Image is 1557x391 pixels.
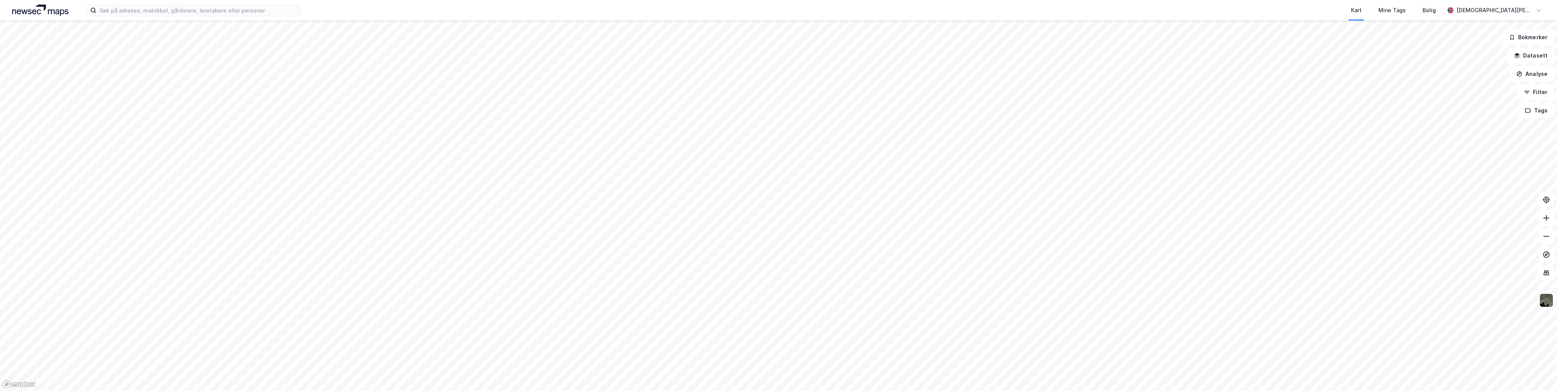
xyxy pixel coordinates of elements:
[1423,6,1436,15] div: Bolig
[1351,6,1362,15] div: Kart
[1378,6,1406,15] div: Mine Tags
[1519,354,1557,391] iframe: Chat Widget
[1456,6,1533,15] div: [DEMOGRAPHIC_DATA][PERSON_NAME]
[12,5,69,16] img: logo.a4113a55bc3d86da70a041830d287a7e.svg
[96,5,300,16] input: Søk på adresse, matrikkel, gårdeiere, leietakere eller personer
